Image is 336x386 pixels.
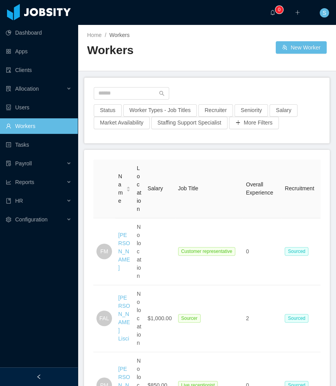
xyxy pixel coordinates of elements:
[276,41,327,54] button: icon: usergroup-addNew Worker
[15,179,34,185] span: Reports
[178,314,201,323] span: Sourcer
[118,232,130,271] a: [PERSON_NAME]
[6,86,11,91] i: icon: solution
[198,104,233,117] button: Recruiter
[100,244,108,259] span: FM
[118,295,130,342] a: [PERSON_NAME] Lisci
[6,137,72,153] a: icon: profileTasks
[15,86,39,92] span: Allocation
[126,185,131,191] div: Sort
[295,10,300,15] i: icon: plus
[151,117,227,129] button: Staffing Support Specialist
[109,32,129,38] span: Workers
[15,198,23,204] span: HR
[87,42,207,58] h2: Workers
[285,248,311,254] a: Sourced
[285,314,308,323] span: Sourced
[322,8,326,18] span: S
[126,186,130,188] i: icon: caret-up
[100,311,109,326] span: FAL
[178,247,235,256] span: Customer representative
[285,185,314,191] span: Recruitment
[87,32,101,38] a: Home
[229,117,279,129] button: icon: plusMore Filters
[134,285,145,352] td: No location
[137,165,142,212] span: Location
[6,179,11,185] i: icon: line-chart
[285,315,311,321] a: Sourced
[243,218,282,285] td: 0
[246,181,273,196] span: Overall Experience
[15,160,32,167] span: Payroll
[6,217,11,222] i: icon: setting
[159,91,164,96] i: icon: search
[6,118,72,134] a: icon: userWorkers
[94,117,150,129] button: Market Availability
[94,104,122,117] button: Status
[269,104,297,117] button: Salary
[6,44,72,59] a: icon: appstoreApps
[123,104,197,117] button: Worker Types - Job Titles
[147,315,171,321] span: $1,000.00
[118,172,123,205] span: Name
[270,10,275,15] i: icon: bell
[6,25,72,40] a: icon: pie-chartDashboard
[243,285,282,352] td: 2
[6,100,72,115] a: icon: robotUsers
[105,32,106,38] span: /
[6,62,72,78] a: icon: auditClients
[147,185,163,191] span: Salary
[126,188,130,191] i: icon: caret-down
[134,218,145,285] td: No location
[178,185,198,191] span: Job Title
[6,161,11,166] i: icon: file-protect
[15,216,47,223] span: Configuration
[234,104,268,117] button: Seniority
[275,6,283,14] sup: 0
[6,198,11,204] i: icon: book
[285,247,308,256] span: Sourced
